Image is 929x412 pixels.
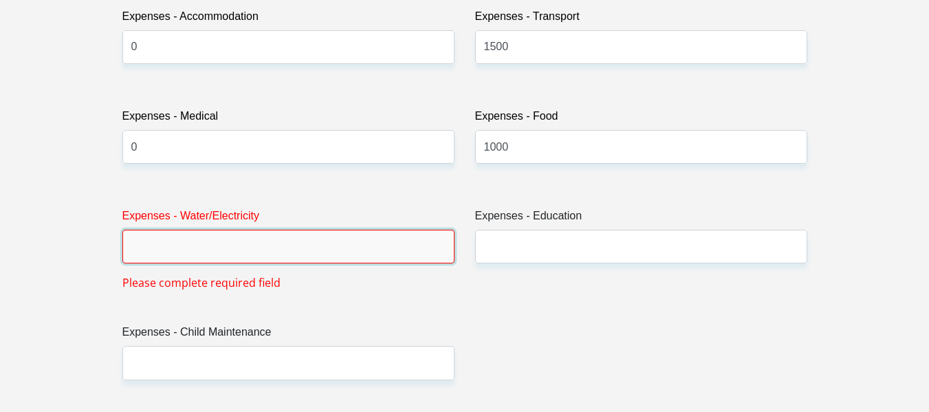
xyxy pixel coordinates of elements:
label: Expenses - Water/Electricity [122,208,455,230]
label: Expenses - Transport [475,8,807,30]
input: Expenses - Food [475,130,807,164]
span: Please complete required field [122,274,281,291]
input: Expenses - Accommodation [122,30,455,64]
input: Expenses - Child Maintenance [122,346,455,380]
label: Expenses - Medical [122,108,455,130]
label: Expenses - Food [475,108,807,130]
label: Expenses - Accommodation [122,8,455,30]
input: Expenses - Water/Electricity [122,230,455,263]
input: Expenses - Transport [475,30,807,64]
input: Expenses - Education [475,230,807,263]
label: Expenses - Education [475,208,807,230]
label: Expenses - Child Maintenance [122,324,455,346]
input: Expenses - Medical [122,130,455,164]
